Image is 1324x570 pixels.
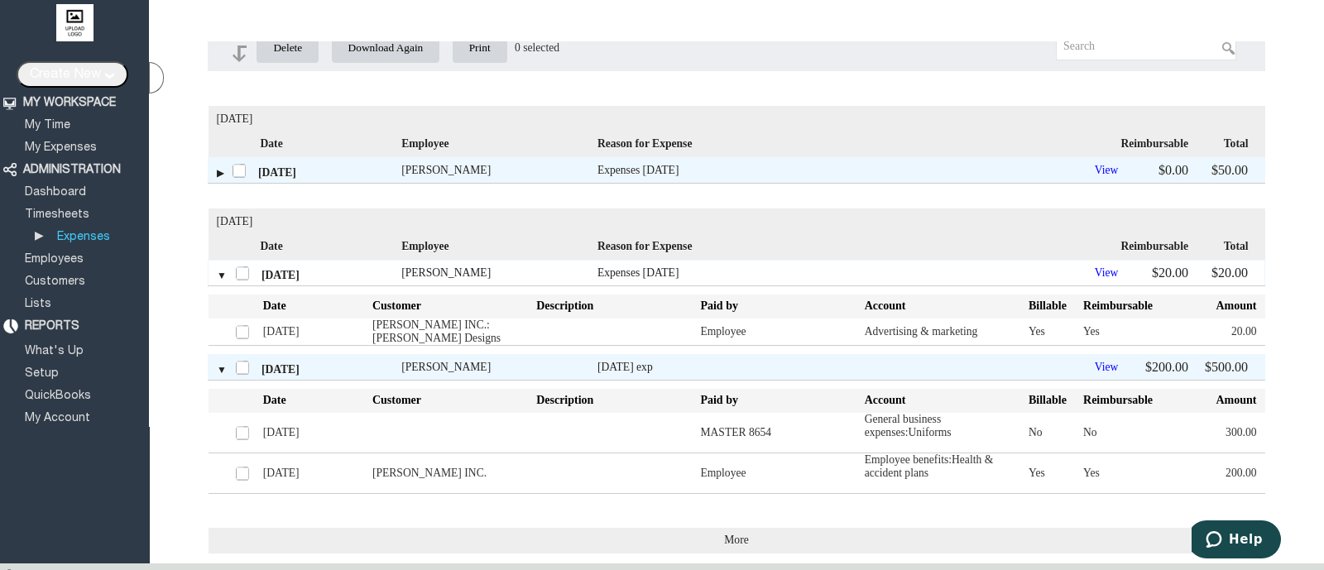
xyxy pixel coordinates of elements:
[865,325,978,338] div: Advertising & marketing
[22,120,73,131] a: My Time
[263,413,372,453] td: [DATE]
[700,319,864,346] td: Employee
[1253,8,1293,36] img: Help
[22,413,93,424] a: My Account
[597,157,977,183] td: Expenses 1 Sep 2025
[401,260,597,285] td: Ben Johnson
[17,61,128,88] input: Create New
[22,142,99,153] a: My Expenses
[22,187,89,198] a: Dashboard
[22,368,61,379] a: Setup
[331,32,441,64] input: Download Again
[22,276,88,287] a: Customers
[1083,389,1155,413] th: Reimbursable
[1092,164,1121,176] a: View
[1120,234,1205,260] td: Reimbursable
[372,389,536,413] th: Customer
[372,295,536,319] th: Customer
[1205,260,1265,285] td: $20.00
[1155,319,1264,346] td: 20.00
[209,354,402,380] td: [DATE]
[452,32,508,64] input: Print
[22,299,54,309] a: Lists
[22,209,92,220] a: Timesheets
[401,132,597,157] td: Employee
[1155,295,1264,319] th: Amount
[1092,361,1121,373] a: View
[1155,413,1264,453] td: 300.00
[1083,295,1155,319] th: Reimbursable
[55,232,113,242] a: Expenses
[256,32,319,64] input: Delete
[1083,319,1155,346] td: Yes
[372,453,536,493] td: [PERSON_NAME] INC.
[263,453,372,493] td: [DATE]
[1155,389,1264,413] th: Amount
[597,132,977,157] td: Reason for Expense
[597,260,977,285] td: Expenses 30 Aug 2025
[22,346,86,357] a: What's Up
[1120,157,1205,183] td: $0.00
[22,254,86,265] a: Employees
[1192,520,1281,562] iframe: Opens a widget where you can find more information
[401,354,597,380] td: John Mathew
[865,489,866,490] img: img_trans.gif
[209,234,402,260] td: Date
[1029,413,1083,453] td: No
[700,413,864,453] td: MASTER 8654
[597,234,977,260] td: Reason for Expense
[401,157,597,183] td: Ben Johnson
[1056,32,1236,60] input: Search
[263,295,372,319] th: Date
[1205,354,1265,380] td: $500.00
[35,228,47,243] div: ▶
[1205,132,1265,157] td: Total
[372,319,536,346] td: [PERSON_NAME] INC.:[PERSON_NAME] Designs
[209,157,402,183] td: [DATE]
[1029,453,1083,493] td: Yes
[209,132,402,157] td: Date
[209,106,1265,132] td: [DATE]
[700,295,864,319] th: Paid by
[209,260,402,285] td: [DATE]
[1120,354,1205,380] td: $200.00
[700,453,864,493] td: Employee
[1083,413,1155,453] td: No
[515,41,559,55] div: 0 selected
[597,354,977,380] td: 4th sep exp
[209,208,1265,234] td: [DATE]
[22,321,82,332] a: REPORTS
[1155,453,1264,493] td: 200.00
[23,96,116,110] div: MY WORKSPACE
[1083,453,1155,493] td: Yes
[865,413,1029,439] div: General business expenses:Uniforms
[865,295,1029,319] th: Account
[56,4,94,41] img: upload logo
[1029,319,1083,346] td: Yes
[1092,266,1121,279] a: View
[536,295,700,319] th: Description
[1205,157,1265,183] td: $50.00
[23,163,121,177] div: ADMINISTRATION
[700,389,864,413] th: Paid by
[149,62,164,93] div: Hide Menus
[401,234,597,260] td: Employee
[263,389,372,413] th: Date
[865,453,1029,480] div: Employee benefits:Health & accident plans
[1029,295,1083,319] th: Billable
[22,390,94,401] a: QuickBooks
[865,389,1029,413] th: Account
[536,389,700,413] th: Description
[1120,132,1205,157] td: Reimbursable
[209,528,1265,553] td: More
[263,319,372,346] td: [DATE]
[1205,234,1265,260] td: Total
[1029,389,1083,413] th: Billable
[1120,260,1205,285] td: $20.00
